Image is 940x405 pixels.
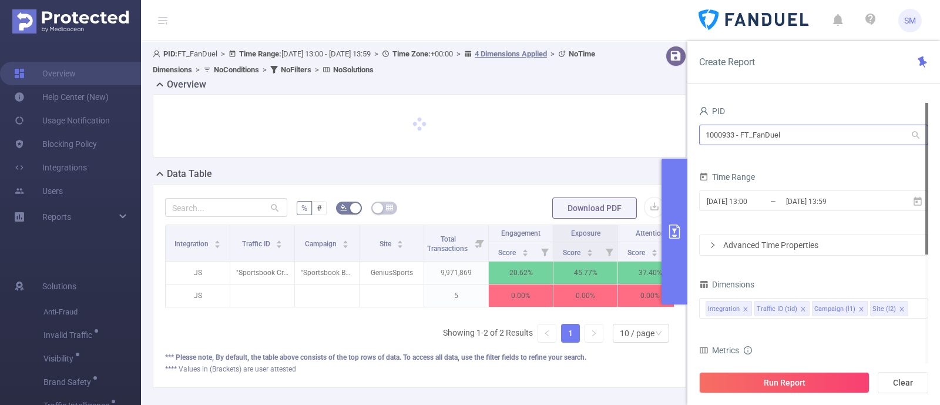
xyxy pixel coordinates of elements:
[167,78,206,92] h2: Overview
[586,247,593,255] div: Sort
[443,324,533,343] li: Showing 1-2 of 2 Results
[754,301,810,316] li: Traffic ID (tid)
[636,229,665,237] span: Attention
[618,284,682,307] p: 0.00 %
[380,240,393,248] span: Site
[700,235,928,255] div: icon: rightAdvanced Time Properties
[586,247,593,251] i: icon: caret-up
[553,284,617,307] p: 0.00 %
[42,205,71,229] a: Reports
[547,49,558,58] span: >
[14,85,109,109] a: Help Center (New)
[276,239,283,242] i: icon: caret-up
[153,50,163,58] i: icon: user
[586,252,593,255] i: icon: caret-down
[571,229,600,237] span: Exposure
[371,49,382,58] span: >
[14,109,110,132] a: Usage Notification
[167,167,212,181] h2: Data Table
[42,212,71,222] span: Reports
[214,239,221,246] div: Sort
[174,240,210,248] span: Integration
[214,239,221,242] i: icon: caret-up
[397,239,404,242] i: icon: caret-up
[340,204,347,211] i: icon: bg-colors
[536,242,553,261] i: Filter menu
[14,62,76,85] a: Overview
[699,372,869,393] button: Run Report
[14,179,63,203] a: Users
[585,324,603,343] li: Next Page
[489,262,553,284] p: 20.62 %
[870,301,908,316] li: Site (l2)
[311,65,323,74] span: >
[563,249,582,257] span: Score
[552,198,637,219] button: Download PDF
[386,204,393,211] i: icon: table
[166,284,230,307] p: JS
[785,193,880,209] input: End date
[165,198,287,217] input: Search...
[12,9,129,34] img: Protected Media
[343,243,349,247] i: icon: caret-down
[743,306,748,313] i: icon: close
[522,247,529,255] div: Sort
[709,242,716,249] i: icon: right
[543,330,550,337] i: icon: left
[281,65,311,74] b: No Filters
[301,203,307,213] span: %
[814,302,855,317] div: Campaign (l1)
[904,9,916,32] span: SM
[333,65,374,74] b: No Solutions
[561,324,580,343] li: 1
[276,239,283,246] div: Sort
[590,330,597,337] i: icon: right
[651,247,658,255] div: Sort
[757,302,797,317] div: Traffic ID (tid)
[655,330,662,338] i: icon: down
[858,306,864,313] i: icon: close
[489,284,553,307] p: 0.00 %
[397,239,404,246] div: Sort
[392,49,431,58] b: Time Zone:
[165,364,674,374] div: **** Values in (Brackets) are user attested
[472,225,488,261] i: Filter menu
[43,300,141,324] span: Anti-Fraud
[239,49,281,58] b: Time Range:
[699,172,755,182] span: Time Range
[427,235,469,253] span: Total Transactions
[501,229,540,237] span: Engagement
[230,262,294,284] p: "Sportsbook Creative Beta" [27356]
[498,249,518,257] span: Score
[651,252,657,255] i: icon: caret-down
[43,354,78,363] span: Visibility
[812,301,868,316] li: Campaign (l1)
[800,306,806,313] i: icon: close
[43,378,95,386] span: Brand Safety
[618,262,682,284] p: 37.40 %
[424,262,488,284] p: 9,971,869
[601,242,617,261] i: Filter menu
[360,262,424,284] p: GeniusSports
[342,239,349,246] div: Sort
[214,243,221,247] i: icon: caret-down
[562,324,579,342] a: 1
[453,49,464,58] span: >
[699,280,754,289] span: Dimensions
[553,262,617,284] p: 45.77 %
[522,252,528,255] i: icon: caret-down
[305,240,338,248] span: Campaign
[166,262,230,284] p: JS
[522,247,528,251] i: icon: caret-up
[699,346,739,355] span: Metrics
[706,193,801,209] input: Start date
[708,302,740,317] div: Integration
[14,156,87,179] a: Integrations
[706,301,752,316] li: Integration
[43,331,96,339] span: Invalid Traffic
[163,49,177,58] b: PID:
[699,56,755,68] span: Create Report
[192,65,203,74] span: >
[217,49,229,58] span: >
[424,284,488,307] p: 5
